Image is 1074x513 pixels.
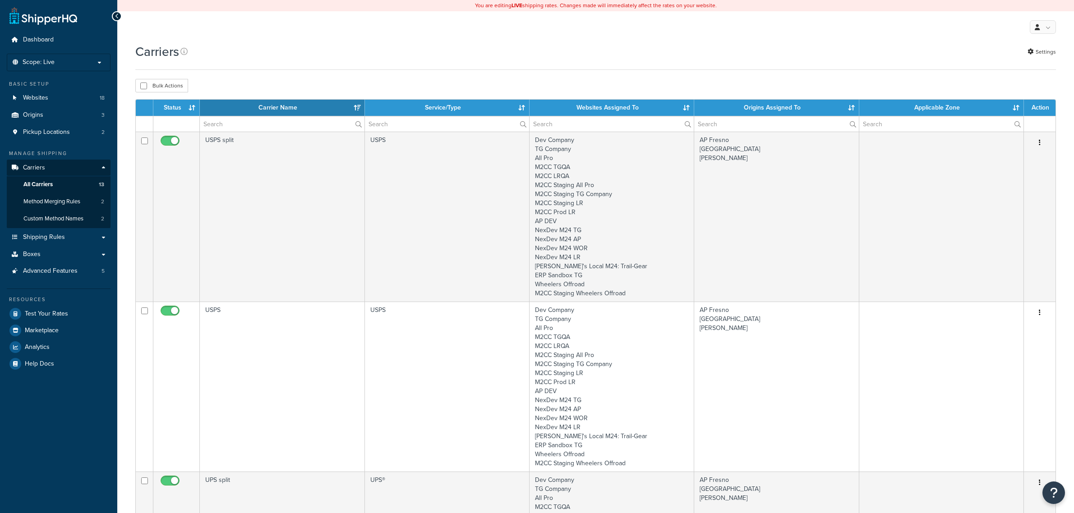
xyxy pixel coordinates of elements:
li: Pickup Locations [7,124,111,141]
td: USPS [365,302,530,472]
th: Applicable Zone: activate to sort column ascending [859,100,1024,116]
a: Test Your Rates [7,306,111,322]
a: Carriers [7,160,111,176]
span: Boxes [23,251,41,258]
span: Scope: Live [23,59,55,66]
a: Pickup Locations 2 [7,124,111,141]
a: Custom Method Names 2 [7,211,111,227]
li: Origins [7,107,111,124]
span: Shipping Rules [23,234,65,241]
span: Websites [23,94,48,102]
a: Origins 3 [7,107,111,124]
span: 2 [101,128,105,136]
input: Search [530,116,694,132]
th: Status: activate to sort column ascending [153,100,200,116]
li: Websites [7,90,111,106]
input: Search [200,116,364,132]
button: Open Resource Center [1042,481,1065,504]
li: Custom Method Names [7,211,111,227]
span: Marketplace [25,327,59,334]
span: 2 [101,198,104,206]
th: Action [1024,100,1056,116]
span: 13 [99,181,104,188]
li: Carriers [7,160,111,228]
th: Origins Assigned To: activate to sort column ascending [694,100,859,116]
span: Dashboard [23,36,54,44]
div: Resources [7,296,111,303]
td: AP Fresno [GEOGRAPHIC_DATA] [PERSON_NAME] [694,302,859,472]
li: All Carriers [7,176,111,193]
input: Search [859,116,1023,132]
td: USPS [365,132,530,302]
li: Method Merging Rules [7,193,111,210]
a: Method Merging Rules 2 [7,193,111,210]
span: Analytics [25,344,50,351]
td: USPS [200,302,364,472]
b: LIVE [512,1,522,9]
span: Origins [23,111,43,119]
h1: Carriers [135,43,179,60]
span: 5 [101,267,105,275]
span: Carriers [23,164,45,172]
input: Search [694,116,858,132]
div: Manage Shipping [7,150,111,157]
a: Websites 18 [7,90,111,106]
a: Dashboard [7,32,111,48]
button: Bulk Actions [135,79,188,92]
td: Dev Company TG Company All Pro M2CC TGQA M2CC LRQA M2CC Staging All Pro M2CC Staging TG Company M... [530,132,694,302]
th: Carrier Name: activate to sort column ascending [200,100,364,116]
a: Boxes [7,246,111,263]
a: Shipping Rules [7,229,111,246]
span: All Carriers [23,181,53,188]
th: Websites Assigned To: activate to sort column ascending [530,100,694,116]
th: Service/Type: activate to sort column ascending [365,100,530,116]
span: Custom Method Names [23,215,83,223]
a: ShipperHQ Home [9,7,77,25]
a: All Carriers 13 [7,176,111,193]
span: Advanced Features [23,267,78,275]
span: Method Merging Rules [23,198,80,206]
span: 3 [101,111,105,119]
input: Search [365,116,529,132]
a: Help Docs [7,356,111,372]
span: 18 [100,94,105,102]
td: AP Fresno [GEOGRAPHIC_DATA] [PERSON_NAME] [694,132,859,302]
a: Advanced Features 5 [7,263,111,279]
span: Test Your Rates [25,310,68,318]
li: Advanced Features [7,263,111,279]
div: Basic Setup [7,80,111,88]
a: Marketplace [7,322,111,339]
a: Analytics [7,339,111,355]
td: USPS split [200,132,364,302]
a: Settings [1028,46,1056,58]
td: Dev Company TG Company All Pro M2CC TGQA M2CC LRQA M2CC Staging All Pro M2CC Staging TG Company M... [530,302,694,472]
span: Help Docs [25,360,54,368]
span: 2 [101,215,104,223]
span: Pickup Locations [23,128,70,136]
